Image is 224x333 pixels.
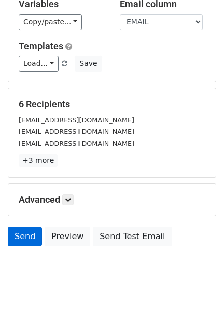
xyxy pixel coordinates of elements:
a: Templates [19,40,63,51]
h5: 6 Recipients [19,99,205,110]
div: 聊天小工具 [172,283,224,333]
h5: Advanced [19,194,205,205]
a: Preview [45,227,90,246]
small: [EMAIL_ADDRESS][DOMAIN_NAME] [19,116,134,124]
small: [EMAIL_ADDRESS][DOMAIN_NAME] [19,140,134,147]
iframe: Chat Widget [172,283,224,333]
small: [EMAIL_ADDRESS][DOMAIN_NAME] [19,128,134,135]
a: Send Test Email [93,227,172,246]
a: +3 more [19,154,58,167]
button: Save [75,55,102,72]
a: Copy/paste... [19,14,82,30]
a: Send [8,227,42,246]
a: Load... [19,55,59,72]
